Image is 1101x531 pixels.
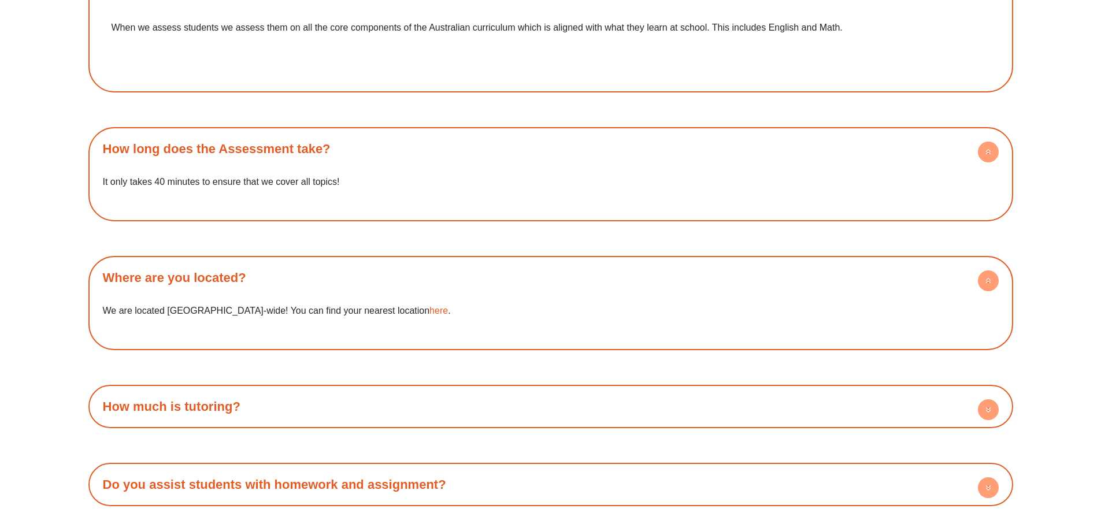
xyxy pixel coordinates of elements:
div: Where are you located? [94,294,1007,344]
a: Do you assist students with homework and assignment? [103,477,446,492]
div: How long does the Assessment take? [94,133,1007,165]
h4: Do you assist students with homework and assignment? [94,469,1007,500]
div: How much is tutoring? [94,391,1007,422]
iframe: Chat Widget [1043,476,1101,531]
p: It only takes 40 minutes to ensure that we cover all topics! [103,173,999,191]
h4: Where are you located? [94,262,1007,294]
a: Where are you located? [103,270,246,285]
a: here [429,306,448,315]
p: When we assess students we assess them on all the core components of the Australian curriculum wh... [112,19,990,36]
div: What does the Assessment Cover? [94,2,1007,87]
div: How long does the Assessment take? [94,165,1007,216]
a: How long does the Assessment take? [103,142,331,156]
p: We are located [GEOGRAPHIC_DATA]-wide! You can find your nearest location . [103,302,999,320]
a: How much is tutoring? [103,399,240,414]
